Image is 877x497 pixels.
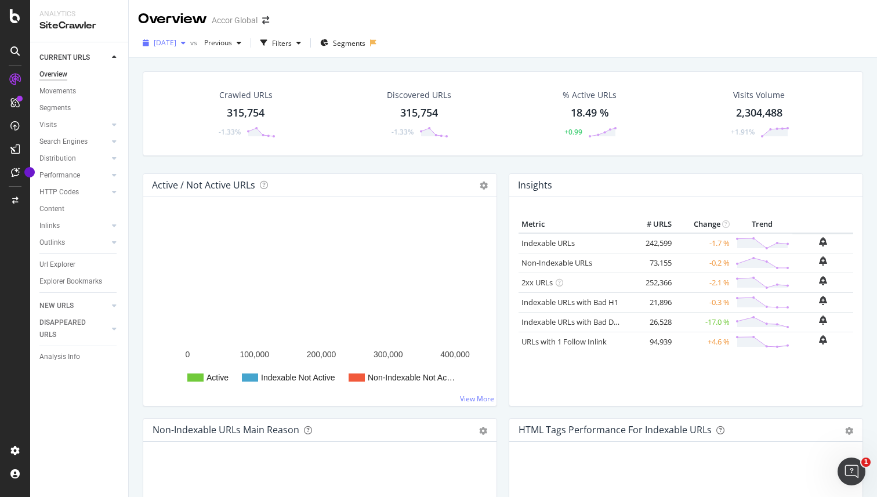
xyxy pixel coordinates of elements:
td: -1.7 % [675,233,733,253]
text: 100,000 [240,350,269,359]
td: 73,155 [628,253,675,273]
a: URLs with 1 Follow Inlink [521,336,607,347]
div: HTML Tags Performance for Indexable URLs [519,424,712,436]
div: arrow-right-arrow-left [262,16,269,24]
td: 94,939 [628,332,675,351]
div: -1.33% [219,127,241,137]
div: Content [39,203,64,215]
div: CURRENT URLS [39,52,90,64]
h4: Active / Not Active URLs [152,177,255,193]
button: Previous [200,34,246,52]
div: Overview [39,68,67,81]
div: bell-plus [819,315,827,325]
a: Movements [39,85,120,97]
div: Inlinks [39,220,60,232]
td: +4.6 % [675,332,733,351]
div: bell-plus [819,256,827,266]
iframe: Intercom live chat [838,458,865,485]
a: Performance [39,169,108,182]
a: Indexable URLs [521,238,575,248]
div: Segments [39,102,71,114]
svg: A chart. [153,216,487,397]
text: Active [206,373,229,382]
text: 200,000 [307,350,336,359]
a: Overview [39,68,120,81]
a: Indexable URLs with Bad H1 [521,297,618,307]
div: Filters [272,38,292,48]
div: Analytics [39,9,119,19]
a: NEW URLS [39,300,108,312]
div: +1.91% [731,127,755,137]
td: 242,599 [628,233,675,253]
div: Performance [39,169,80,182]
div: SiteCrawler [39,19,119,32]
div: Movements [39,85,76,97]
button: Segments [316,34,370,52]
a: HTTP Codes [39,186,108,198]
text: 0 [186,350,190,359]
div: Accor Global [212,14,258,26]
text: Indexable Not Active [261,373,335,382]
h4: Insights [518,177,552,193]
div: Visits [39,119,57,131]
text: 300,000 [374,350,403,359]
th: Change [675,216,733,233]
td: -0.2 % [675,253,733,273]
a: Search Engines [39,136,108,148]
div: -1.33% [392,127,414,137]
div: Overview [138,9,207,29]
a: Inlinks [39,220,108,232]
div: DISAPPEARED URLS [39,317,98,341]
div: % Active URLs [563,89,617,101]
span: Previous [200,38,232,48]
div: NEW URLS [39,300,74,312]
div: bell-plus [819,276,827,285]
div: bell-plus [819,296,827,305]
div: gear [845,427,853,435]
div: 315,754 [227,106,264,121]
a: 2xx URLs [521,277,553,288]
div: Discovered URLs [387,89,451,101]
th: # URLS [628,216,675,233]
td: -17.0 % [675,312,733,332]
div: bell-plus [819,237,827,246]
div: Tooltip anchor [24,167,35,177]
a: Distribution [39,153,108,165]
div: 315,754 [400,106,438,121]
td: 21,896 [628,292,675,312]
div: bell-plus [819,335,827,344]
a: Url Explorer [39,259,120,271]
th: Metric [519,216,628,233]
i: Options [480,182,488,190]
td: 252,366 [628,273,675,292]
div: HTTP Codes [39,186,79,198]
span: Segments [333,38,365,48]
a: Indexable URLs with Bad Description [521,317,648,327]
div: Explorer Bookmarks [39,275,102,288]
td: -0.3 % [675,292,733,312]
div: Search Engines [39,136,88,148]
a: View More [460,394,494,404]
div: Crawled URLs [219,89,273,101]
a: Segments [39,102,120,114]
a: Non-Indexable URLs [521,257,592,268]
div: Url Explorer [39,259,75,271]
text: Non-Indexable Not Ac… [368,373,455,382]
div: Distribution [39,153,76,165]
div: gear [479,427,487,435]
div: Analysis Info [39,351,80,363]
div: 2,304,488 [736,106,782,121]
td: -2.1 % [675,273,733,292]
th: Trend [733,216,792,233]
a: Outlinks [39,237,108,249]
div: Outlinks [39,237,65,249]
span: 1 [861,458,871,467]
a: DISAPPEARED URLS [39,317,108,341]
td: 26,528 [628,312,675,332]
a: Analysis Info [39,351,120,363]
div: +0.99 [564,127,582,137]
a: Visits [39,119,108,131]
div: Non-Indexable URLs Main Reason [153,424,299,436]
span: 2024 Jul. 26th [154,38,176,48]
